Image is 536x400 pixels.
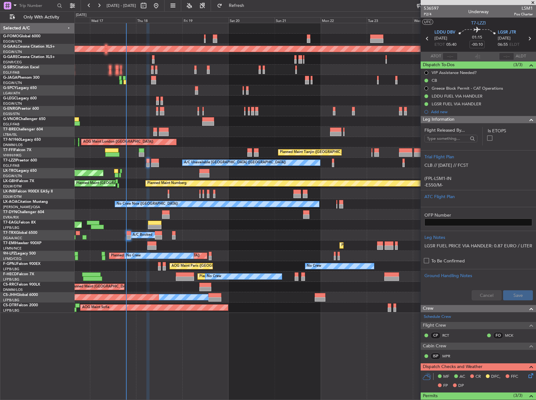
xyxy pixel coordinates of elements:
[431,258,465,264] label: To Be Confirmed
[3,50,22,54] a: EGGW/LTN
[111,251,200,261] div: Planned [GEOGRAPHIC_DATA] ([GEOGRAPHIC_DATA])
[3,194,22,199] a: EDLW/DTM
[3,70,19,75] a: EGLF/FAB
[184,158,286,167] div: A/C Unavailable [GEOGRAPHIC_DATA] ([GEOGRAPHIC_DATA])
[3,163,19,168] a: EGLF/FAB
[431,109,533,114] div: Add new
[3,215,19,220] a: EVRA/RIX
[3,231,16,235] span: T7-TRX
[424,212,532,218] label: OFP Number
[468,8,489,15] div: Underway
[229,17,275,23] div: Sat 20
[3,256,21,261] a: LFMD/CEQ
[3,107,39,111] a: G-ENRGPraetor 600
[3,293,17,297] span: CS-JHH
[3,128,16,131] span: T7-BRE
[423,343,446,350] span: Cabin Crew
[3,86,37,90] a: G-SPCYLegacy 650
[367,17,413,23] div: Tue 23
[491,374,501,380] span: DFC,
[424,243,532,249] p: LGSR FUEL PRICE VIA HANDLER: 0.87 EURO / LITER
[3,241,41,245] a: T7-EMIHawker 900XP
[3,81,22,85] a: EGGW/LTN
[498,35,511,42] span: [DATE]
[424,272,532,279] div: Ground Handling Notes
[3,122,19,127] a: EGLF/FAB
[107,3,136,8] span: [DATE] - [DATE]
[432,70,477,75] div: VIP Assistance Needed?
[513,392,523,399] span: (3/3)
[3,153,22,158] a: VHHH/HKG
[3,159,16,162] span: T7-LZZI
[3,138,21,142] span: T7-N1960
[76,13,87,18] div: [DATE]
[280,148,353,157] div: Planned Maint Tianjin ([GEOGRAPHIC_DATA])
[424,12,439,17] span: P2/4
[3,252,36,255] a: 9H-LPZLegacy 500
[3,159,37,162] a: T7-LZZIPraetor 600
[3,293,38,297] a: CS-JHHGlobal 6000
[3,225,19,230] a: LFPB/LBG
[493,332,503,339] div: FO
[431,53,441,60] span: ATOT
[3,97,37,100] a: G-LEGCLegacy 600
[3,190,53,193] a: LX-INBFalcon 900EX EASy II
[3,101,22,106] a: EGGW/LTN
[3,210,17,214] span: T7-DYN
[3,252,16,255] span: 9H-LPZ
[424,193,532,200] div: ATC Flight Plan
[3,45,18,49] span: G-GAAL
[214,1,252,11] button: Refresh
[3,246,22,251] a: LFMN/NCE
[516,53,526,60] span: ALDT
[76,179,175,188] div: Planned Maint [GEOGRAPHIC_DATA] ([GEOGRAPHIC_DATA])
[16,15,66,19] span: Only With Activity
[3,117,18,121] span: G-VNOR
[3,236,22,240] a: DGAA/ACC
[424,314,451,320] a: Schedule Crew
[471,20,486,26] span: T7-LZZI
[3,221,18,224] span: T7-EAGL
[133,230,152,240] div: A/C Booked
[3,169,37,173] a: LX-TROLegacy 650
[432,101,481,107] div: LGSR FUEL VIA HANDLER
[3,55,18,59] span: G-GARE
[443,383,448,389] span: FP
[434,29,455,36] span: LDDU DBV
[442,353,456,359] a: MPR
[90,17,136,23] div: Wed 17
[472,34,482,41] span: 01:15
[3,221,36,224] a: T7-EAGLFalcon 8X
[509,42,519,48] span: ELDT
[136,17,182,23] div: Thu 18
[3,277,19,282] a: LFPB/LBG
[424,154,532,160] div: Trial Flight Plan
[430,332,441,339] div: CP
[3,308,19,313] a: LFPB/LBG
[514,5,533,12] span: LSM1
[3,132,17,137] a: LTBA/ISL
[424,162,532,274] p: CLB // [DATE] // FCST (FPL-LSM1-IN -E550/M-SBDE2E3FGHIJ1J3J4J7M3P2RWXYZ/LB2D1 -LDDU0540 -N0470F41...
[434,42,445,48] span: ETOT
[476,374,481,380] span: CR
[3,91,20,96] a: LGAV/ATH
[3,55,55,59] a: G-GARECessna Citation XLS+
[3,205,40,209] a: [PERSON_NAME]/QSA
[3,231,37,235] a: T7-TRXGlobal 6500
[427,134,468,143] input: Type something...
[3,76,39,80] a: G-JAGAPhenom 300
[443,53,458,60] input: --:--
[147,179,187,188] div: Planned Maint Nurnberg
[3,303,38,307] a: CS-DTRFalcon 2000
[446,42,456,48] span: 05:40
[424,5,439,12] span: 536597
[3,138,41,142] a: T7-N1960Legacy 650
[3,39,22,44] a: EGGW/LTN
[3,76,18,80] span: G-JAGA
[321,17,367,23] div: Mon 22
[3,174,22,178] a: EGGW/LTN
[3,287,23,292] a: DNMM/LOS
[171,261,237,271] div: AOG Maint Paris ([GEOGRAPHIC_DATA])
[307,261,321,271] div: No Crew
[460,374,465,380] span: AC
